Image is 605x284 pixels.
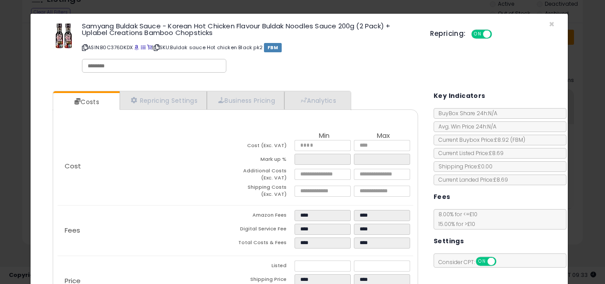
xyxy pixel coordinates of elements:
[207,91,284,109] a: Business Pricing
[50,23,77,49] img: 51zyPPjERbL._SL60_.jpg
[494,136,525,144] span: £8.92
[58,227,236,234] p: Fees
[549,18,555,31] span: ×
[235,167,295,184] td: Additional Costs (Exc. VAT)
[58,163,236,170] p: Cost
[490,31,504,38] span: OFF
[53,93,119,111] a: Costs
[147,44,152,51] a: Your listing only
[434,210,477,228] span: 8.00 % for <= £10
[82,23,417,36] h3: Samyang Buldak Sauce - Korean Hot Chicken Flavour Buldak Noodles Sauce 200g (2 Pack) + Uplabel Cr...
[235,154,295,167] td: Mark up %
[434,191,450,202] h5: Fees
[430,30,465,37] h5: Repricing:
[235,224,295,237] td: Digital Service Fee
[510,136,525,144] span: ( FBM )
[434,109,497,117] span: BuyBox Share 24h: N/A
[434,220,475,228] span: 15.00 % for > £10
[434,236,464,247] h5: Settings
[264,43,282,52] span: FBM
[434,176,508,183] span: Current Landed Price: £8.69
[434,123,496,130] span: Avg. Win Price 24h: N/A
[235,237,295,251] td: Total Costs & Fees
[235,261,295,274] td: Listed
[295,132,354,140] th: Min
[434,136,525,144] span: Current Buybox Price:
[134,44,139,51] a: BuyBox page
[284,91,350,109] a: Analytics
[354,132,413,140] th: Max
[495,258,509,265] span: OFF
[235,140,295,154] td: Cost (Exc. VAT)
[477,258,488,265] span: ON
[141,44,146,51] a: All offer listings
[120,91,207,109] a: Repricing Settings
[235,210,295,224] td: Amazon Fees
[472,31,483,38] span: ON
[434,149,504,157] span: Current Listed Price: £8.69
[434,258,508,266] span: Consider CPT:
[235,184,295,200] td: Shipping Costs (Exc. VAT)
[82,40,417,54] p: ASIN: B0C376DKDX | SKU: Buldak sauce Hot chicken Black pk2
[434,90,485,101] h5: Key Indicators
[434,163,493,170] span: Shipping Price: £0.00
